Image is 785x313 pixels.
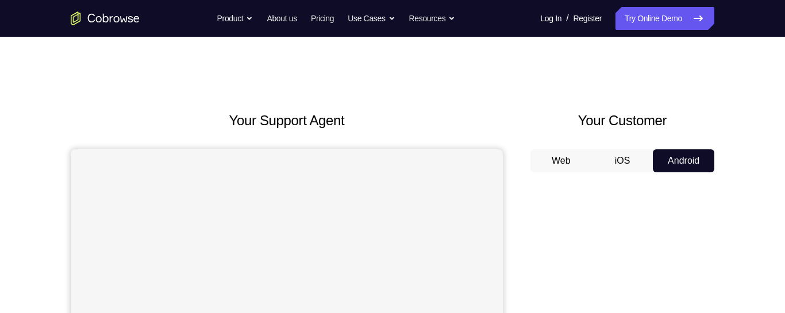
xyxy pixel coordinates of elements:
h2: Your Customer [530,110,714,131]
a: Try Online Demo [615,7,714,30]
button: Web [530,149,592,172]
a: Pricing [311,7,334,30]
a: Register [574,7,602,30]
h2: Your Support Agent [71,110,503,131]
button: Product [217,7,253,30]
a: About us [267,7,297,30]
a: Log In [540,7,561,30]
a: Go to the home page [71,11,140,25]
button: Resources [409,7,456,30]
button: Android [653,149,714,172]
button: iOS [592,149,653,172]
span: / [566,11,568,25]
button: Use Cases [348,7,395,30]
